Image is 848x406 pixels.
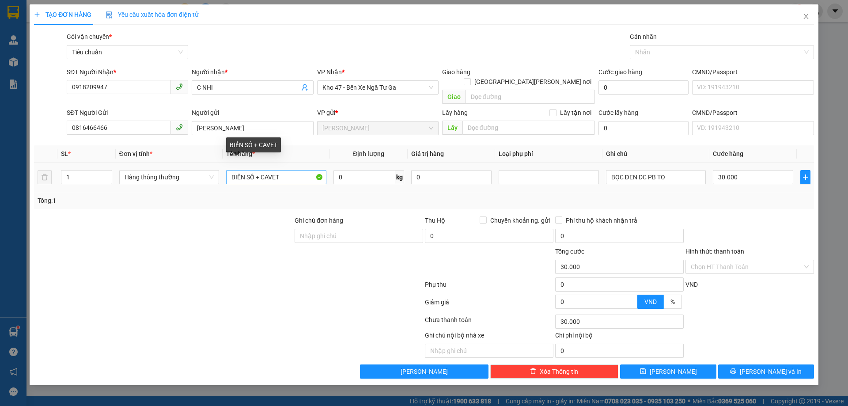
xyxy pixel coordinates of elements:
input: Ghi Chú [606,170,706,184]
input: Ghi chú đơn hàng [295,229,423,243]
div: Phụ thu [424,280,554,295]
input: Nhập ghi chú [425,344,553,358]
span: VP Nhận [317,68,342,76]
span: Giao hàng [442,68,470,76]
span: Cước hàng [713,150,743,157]
label: Hình thức thanh toán [685,248,744,255]
div: Giảm giá [424,297,554,313]
span: Yêu cầu xuất hóa đơn điện tử [106,11,199,18]
button: plus [800,170,810,184]
span: [PERSON_NAME] [650,367,697,376]
span: Kho 47 - Bến Xe Ngã Tư Ga [322,81,433,94]
span: phone [176,83,183,90]
span: [PERSON_NAME] và In [740,367,802,376]
span: delete [530,368,536,375]
div: Tổng: 1 [38,196,327,205]
div: CMND/Passport [692,67,814,77]
span: Định lượng [353,150,384,157]
button: deleteXóa Thông tin [490,364,619,379]
span: Chuyển khoản ng. gửi [487,216,553,225]
div: VP gửi [317,108,439,118]
span: plus [34,11,40,18]
span: [PERSON_NAME] [401,367,448,376]
div: Chưa thanh toán [424,315,554,330]
div: SĐT Người Nhận [67,67,188,77]
button: Close [794,4,818,29]
input: VD: Bàn, Ghế [226,170,326,184]
span: Lấy [442,121,462,135]
span: plus [801,174,810,181]
span: save [640,368,646,375]
div: BIỂN SỐ + CAVET [226,137,281,152]
span: kg [395,170,404,184]
span: Giá trị hàng [411,150,444,157]
span: Hàng thông thường [125,171,214,184]
div: SĐT Người Gửi [67,108,188,118]
button: printer[PERSON_NAME] và In [718,364,814,379]
span: Tổng cước [555,248,584,255]
span: Đơn vị tính [119,150,152,157]
span: Tiêu chuẩn [72,46,183,59]
span: VND [685,281,698,288]
input: Cước lấy hàng [598,121,689,135]
span: [GEOGRAPHIC_DATA][PERSON_NAME] nơi [471,77,595,87]
th: Loại phụ phí [495,145,602,163]
div: Chi phí nội bộ [555,330,684,344]
span: Lấy hàng [442,109,468,116]
span: phone [176,124,183,131]
span: Xóa Thông tin [540,367,578,376]
label: Cước lấy hàng [598,109,638,116]
span: Thu Hộ [425,217,445,224]
div: Người gửi [192,108,313,118]
div: Ghi chú nội bộ nhà xe [425,330,553,344]
span: SL [61,150,68,157]
label: Ghi chú đơn hàng [295,217,343,224]
span: % [670,298,675,305]
span: TẠO ĐƠN HÀNG [34,11,91,18]
input: Cước giao hàng [598,80,689,95]
label: Cước giao hàng [598,68,642,76]
span: Cư Kuin [322,121,433,135]
input: Dọc đường [462,121,595,135]
span: Giao [442,90,466,104]
span: Lấy tận nơi [556,108,595,118]
div: Người nhận [192,67,313,77]
label: Gán nhãn [630,33,657,40]
span: close [803,13,810,20]
input: 0 [411,170,492,184]
span: Gói vận chuyển [67,33,112,40]
span: user-add [301,84,308,91]
th: Ghi chú [602,145,709,163]
span: VND [644,298,657,305]
img: icon [106,11,113,19]
span: Phí thu hộ khách nhận trả [562,216,641,225]
span: printer [730,368,736,375]
button: save[PERSON_NAME] [620,364,716,379]
div: CMND/Passport [692,108,814,118]
button: delete [38,170,52,184]
input: Dọc đường [466,90,595,104]
button: [PERSON_NAME] [360,364,488,379]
